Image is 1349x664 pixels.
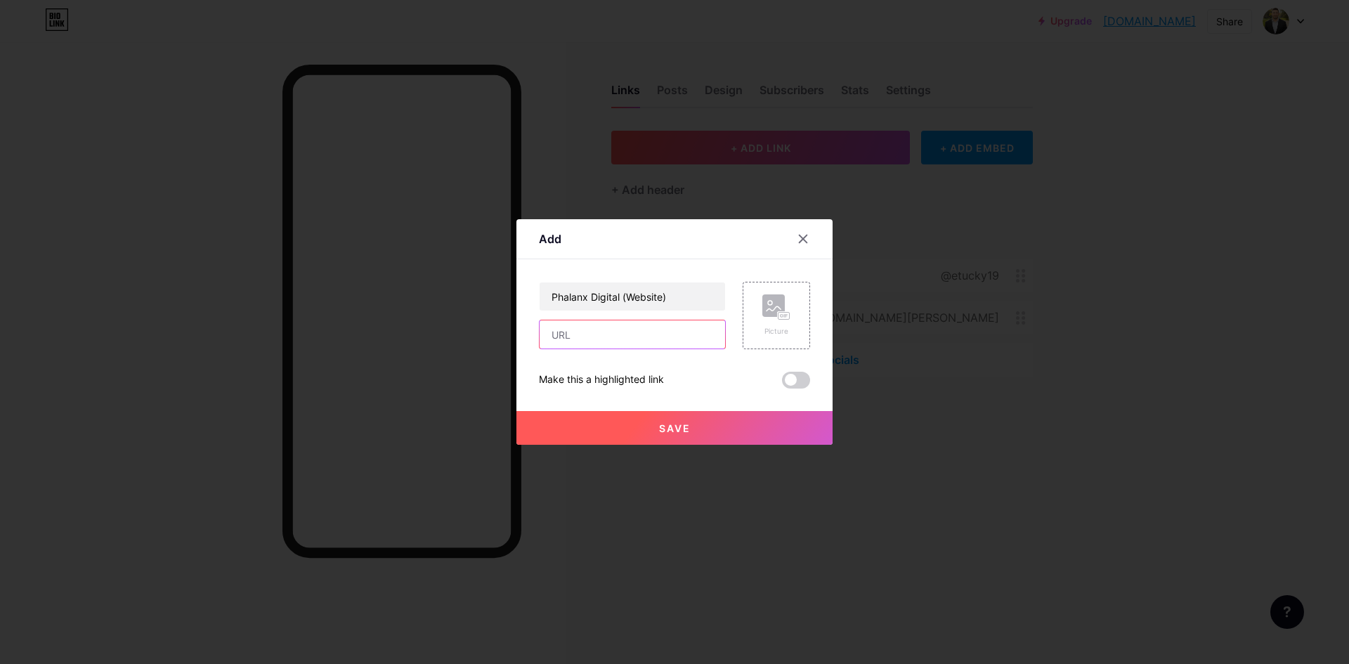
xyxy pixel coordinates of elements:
div: Make this a highlighted link [539,372,664,389]
div: Picture [762,326,790,337]
button: Save [516,411,833,445]
input: Title [540,282,725,311]
input: URL [540,320,725,349]
span: Save [659,422,691,434]
div: Add [539,230,561,247]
